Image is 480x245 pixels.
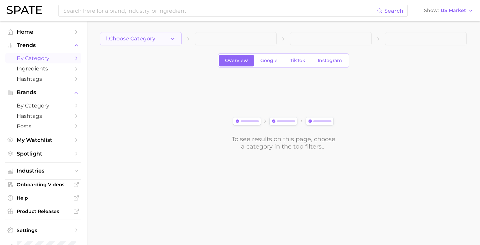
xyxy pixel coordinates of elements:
[5,53,81,63] a: by Category
[17,123,70,130] span: Posts
[225,58,248,63] span: Overview
[5,121,81,132] a: Posts
[63,5,377,16] input: Search here for a brand, industry, or ingredient
[17,227,70,233] span: Settings
[260,58,278,63] span: Google
[17,168,70,174] span: Industries
[231,116,336,128] img: svg%3e
[17,137,70,143] span: My Watchlist
[106,36,155,42] span: 1. Choose Category
[5,40,81,50] button: Trends
[312,55,348,66] a: Instagram
[424,9,439,12] span: Show
[284,55,311,66] a: TikTok
[219,55,254,66] a: Overview
[17,113,70,119] span: Hashtags
[17,208,70,214] span: Product Releases
[17,55,70,61] span: by Category
[17,151,70,157] span: Spotlight
[17,102,70,109] span: by Category
[5,193,81,203] a: Help
[422,6,475,15] button: ShowUS Market
[231,136,336,150] div: To see results on this page, choose a category in the top filters...
[5,27,81,37] a: Home
[17,182,70,188] span: Onboarding Videos
[5,63,81,74] a: Ingredients
[5,225,81,235] a: Settings
[17,195,70,201] span: Help
[17,76,70,82] span: Hashtags
[5,87,81,97] button: Brands
[5,74,81,84] a: Hashtags
[100,32,182,45] button: 1.Choose Category
[5,111,81,121] a: Hashtags
[5,149,81,159] a: Spotlight
[318,58,342,63] span: Instagram
[290,58,305,63] span: TikTok
[5,135,81,145] a: My Watchlist
[17,65,70,72] span: Ingredients
[255,55,283,66] a: Google
[17,29,70,35] span: Home
[5,206,81,216] a: Product Releases
[17,42,70,48] span: Trends
[7,6,42,14] img: SPATE
[384,8,403,14] span: Search
[441,9,466,12] span: US Market
[5,166,81,176] button: Industries
[5,100,81,111] a: by Category
[5,180,81,190] a: Onboarding Videos
[17,89,70,95] span: Brands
